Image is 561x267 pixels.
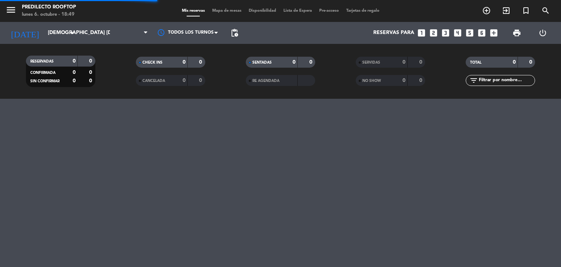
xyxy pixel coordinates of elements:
[199,78,203,83] strong: 0
[477,28,486,38] i: looks_6
[5,4,16,18] button: menu
[245,9,280,13] span: Disponibilidad
[73,59,76,64] strong: 0
[453,28,462,38] i: looks_4
[5,4,16,15] i: menu
[530,22,556,44] div: LOG OUT
[89,59,93,64] strong: 0
[73,70,76,75] strong: 0
[362,61,380,64] span: SERVIDAS
[441,28,450,38] i: looks_3
[293,60,295,65] strong: 0
[489,28,499,38] i: add_box
[402,60,405,65] strong: 0
[73,78,76,83] strong: 0
[68,29,77,37] i: arrow_drop_down
[199,60,203,65] strong: 0
[30,79,60,83] span: SIN CONFIRMAR
[343,9,383,13] span: Tarjetas de regalo
[513,60,516,65] strong: 0
[470,61,481,64] span: TOTAL
[142,61,163,64] span: CHECK INS
[89,78,93,83] strong: 0
[89,70,93,75] strong: 0
[183,60,186,65] strong: 0
[209,9,245,13] span: Mapa de mesas
[419,78,424,83] strong: 0
[230,29,239,37] span: pending_actions
[362,79,381,83] span: NO SHOW
[429,28,438,38] i: looks_two
[538,29,547,37] i: power_settings_new
[469,76,478,85] i: filter_list
[482,6,491,15] i: add_circle_outline
[419,60,424,65] strong: 0
[22,11,76,18] div: lunes 6. octubre - 18:49
[465,28,474,38] i: looks_5
[142,79,165,83] span: CANCELADA
[252,79,279,83] span: RE AGENDADA
[316,9,343,13] span: Pre-acceso
[178,9,209,13] span: Mis reservas
[5,25,44,41] i: [DATE]
[252,61,272,64] span: SENTADAS
[280,9,316,13] span: Lista de Espera
[417,28,426,38] i: looks_one
[30,71,56,75] span: CONFIRMADA
[309,60,314,65] strong: 0
[373,30,414,36] span: Reservas para
[512,29,521,37] span: print
[183,78,186,83] strong: 0
[30,60,54,63] span: RESERVADAS
[522,6,530,15] i: turned_in_not
[402,78,405,83] strong: 0
[502,6,511,15] i: exit_to_app
[22,4,76,11] div: Predilecto Rooftop
[529,60,534,65] strong: 0
[478,76,535,84] input: Filtrar por nombre...
[541,6,550,15] i: search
